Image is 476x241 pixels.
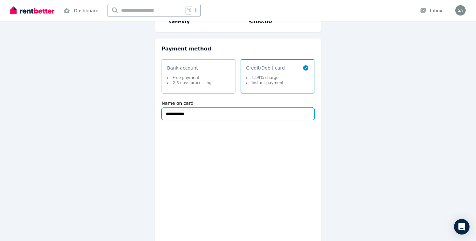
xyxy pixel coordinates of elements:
h2: Payment method [162,45,314,53]
iframe: Sicherer Eingaberahmen für Zahlungen [160,125,316,240]
span: k [195,8,197,13]
img: Salome Marie Lenz [455,5,466,16]
li: 1.99% charge [246,75,284,80]
label: Name on card [162,100,193,106]
li: 2-3 days processing [167,80,211,85]
span: Credit/Debit card [246,65,285,71]
span: $500.00 [248,18,314,26]
span: Weekly [169,18,235,26]
li: Instant payment [246,80,284,85]
li: Free payment [167,75,211,80]
img: RentBetter [10,5,54,15]
span: Bank account [167,65,211,71]
div: Open Intercom Messenger [454,219,470,235]
div: Inbox [420,7,442,14]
